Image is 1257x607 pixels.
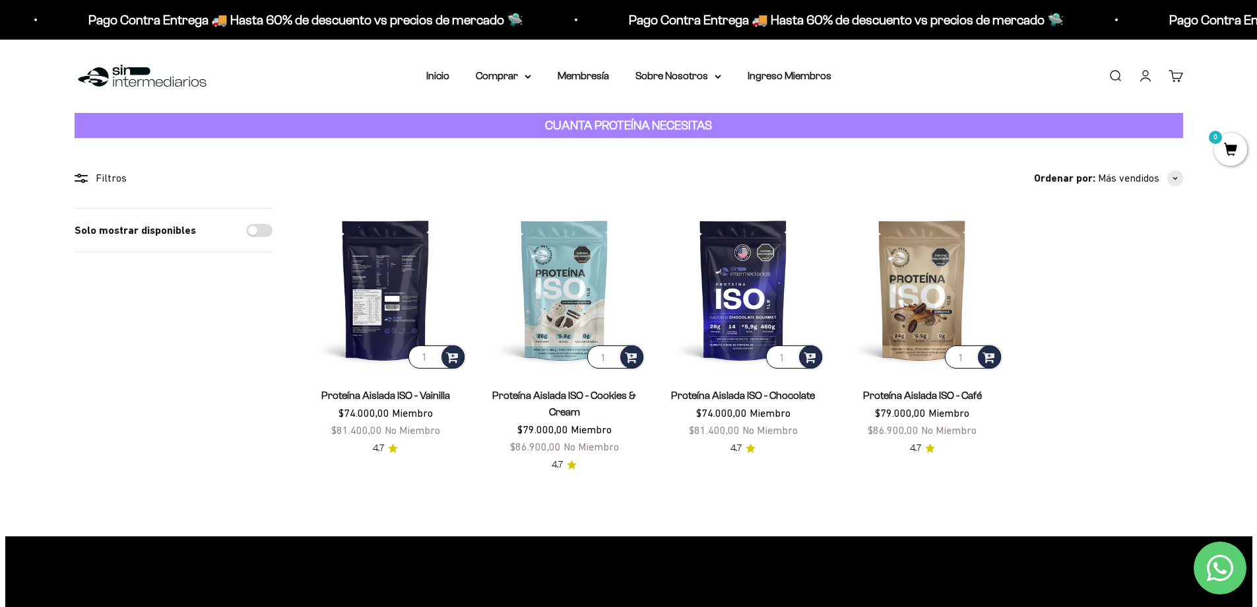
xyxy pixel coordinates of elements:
span: Más vendidos [1098,170,1159,187]
span: 4.7 [730,441,742,456]
p: Pago Contra Entrega 🚚 Hasta 60% de descuento vs precios de mercado 🛸 [87,9,522,30]
span: Miembro [392,407,433,419]
a: Ingreso Miembros [748,70,831,81]
a: Proteína Aislada ISO - Vainilla [321,390,450,401]
a: Inicio [426,70,449,81]
a: Proteína Aislada ISO - Cookies & Cream [492,390,636,417]
span: Miembro [928,407,969,419]
span: Miembro [571,423,612,435]
a: Proteína Aislada ISO - Café [863,390,982,401]
span: $86.900,00 [510,441,561,452]
span: Ordenar por: [1034,170,1095,187]
a: 4.74.7 de 5.0 estrellas [910,441,935,456]
div: Filtros [75,170,273,187]
span: $86.900,00 [868,424,919,436]
span: $81.400,00 [689,424,740,436]
span: Miembro [750,407,790,419]
mark: 0 [1208,129,1223,145]
span: No Miembro [742,424,798,436]
span: No Miembro [385,424,440,436]
a: 4.74.7 de 5.0 estrellas [552,458,577,472]
a: Membresía [558,70,609,81]
a: 0 [1214,143,1247,158]
span: $81.400,00 [331,424,382,436]
span: 4.7 [552,458,563,472]
span: $79.000,00 [517,423,568,435]
summary: Sobre Nosotros [635,67,721,85]
summary: Comprar [476,67,531,85]
span: 4.7 [373,441,384,456]
button: Más vendidos [1098,170,1183,187]
strong: CUANTA PROTEÍNA NECESITAS [545,118,712,132]
span: $79.000,00 [875,407,926,419]
a: 4.74.7 de 5.0 estrellas [730,441,756,456]
span: $74.000,00 [338,407,389,419]
img: Proteína Aislada ISO - Vainilla [304,208,467,371]
a: 4.74.7 de 5.0 estrellas [373,441,398,456]
a: Proteína Aislada ISO - Chocolate [671,390,815,401]
label: Solo mostrar disponibles [75,222,196,239]
span: No Miembro [921,424,977,436]
span: 4.7 [910,441,921,456]
p: Pago Contra Entrega 🚚 Hasta 60% de descuento vs precios de mercado 🛸 [628,9,1062,30]
span: No Miembro [564,441,619,452]
span: $74.000,00 [696,407,747,419]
